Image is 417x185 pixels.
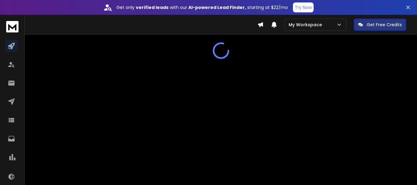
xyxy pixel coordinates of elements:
[367,22,402,28] p: Get Free Credits
[354,19,406,31] button: Get Free Credits
[188,4,246,11] strong: AI-powered Lead Finder,
[6,21,19,32] img: logo
[295,4,312,11] p: Try Now
[136,4,169,11] strong: verified leads
[116,4,288,11] p: Get only with our starting at $22/mo
[289,22,324,28] p: My Workspace
[293,2,314,12] button: Try Now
